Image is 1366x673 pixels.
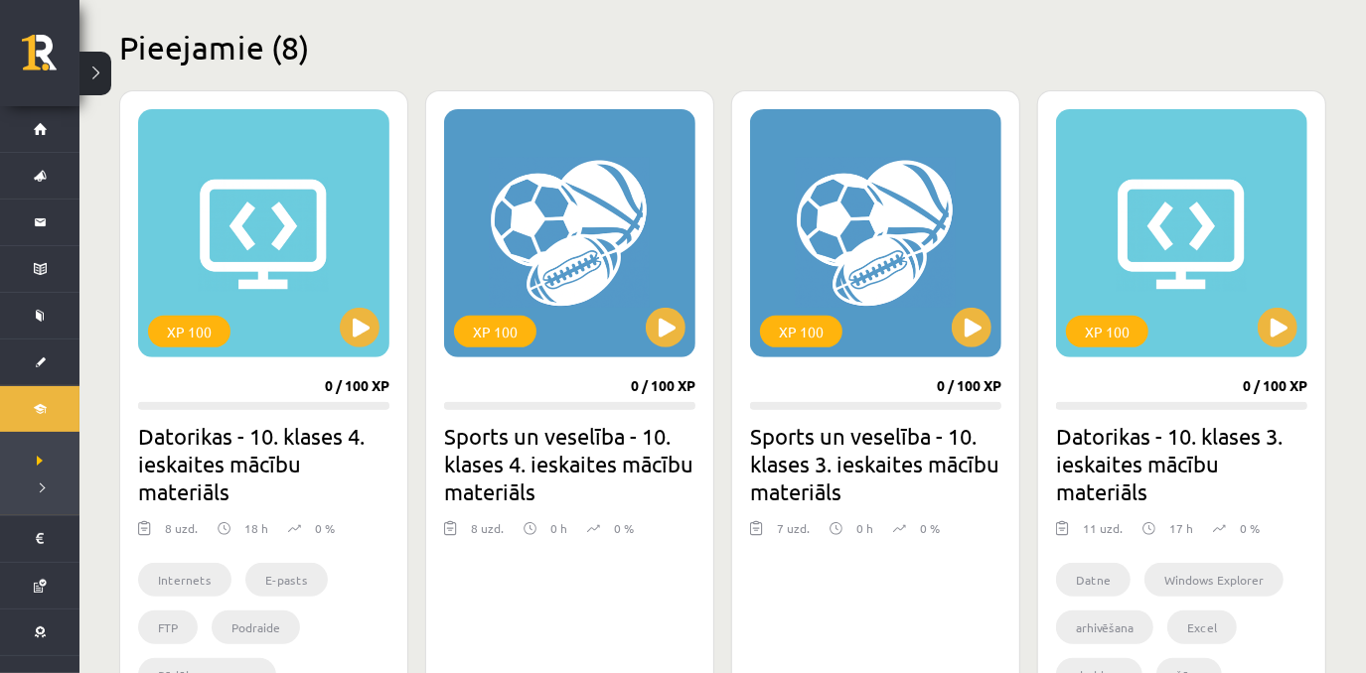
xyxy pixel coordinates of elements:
[212,610,300,644] li: Podraide
[138,422,389,505] h2: Datorikas - 10. klases 4. ieskaites mācību materiāls
[777,519,810,549] div: 7 uzd.
[444,422,695,505] h2: Sports un veselība - 10. klases 4. ieskaites mācību materiāls
[165,519,198,549] div: 8 uzd.
[1240,519,1260,537] p: 0 %
[1056,563,1131,597] li: Datne
[454,316,536,347] div: XP 100
[614,519,634,537] p: 0 %
[920,519,940,537] p: 0 %
[550,519,567,537] p: 0 h
[1056,422,1307,505] h2: Datorikas - 10. klases 3. ieskaites mācību materiāls
[138,563,231,597] li: Internets
[244,519,268,537] p: 18 h
[1167,610,1237,644] li: Excel
[471,519,504,549] div: 8 uzd.
[1144,563,1284,597] li: Windows Explorer
[315,519,335,537] p: 0 %
[119,28,1326,67] h2: Pieejamie (8)
[245,563,328,597] li: E-pasts
[750,422,1001,505] h2: Sports un veselība - 10. klases 3. ieskaites mācību materiāls
[1066,316,1148,347] div: XP 100
[1169,519,1193,537] p: 17 h
[138,610,198,644] li: FTP
[1056,610,1153,644] li: arhivēšana
[760,316,842,347] div: XP 100
[148,316,230,347] div: XP 100
[856,519,873,537] p: 0 h
[1083,519,1123,549] div: 11 uzd.
[22,35,79,84] a: Rīgas 1. Tālmācības vidusskola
